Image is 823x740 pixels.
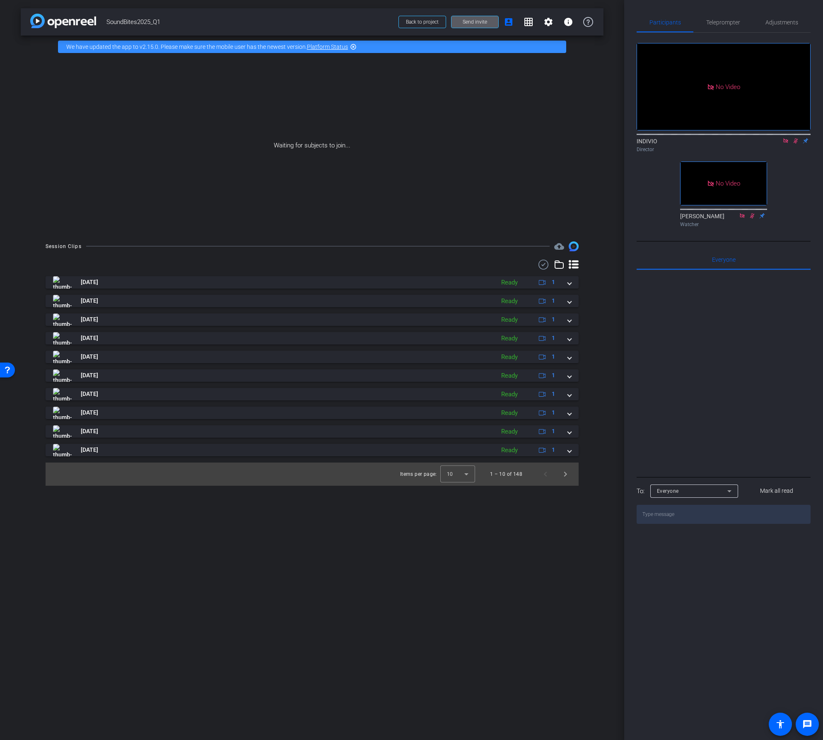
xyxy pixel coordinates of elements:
span: 1 [552,296,555,305]
span: [DATE] [81,446,98,454]
mat-expansion-panel-header: thumb-nail[DATE]Ready1 [46,332,579,345]
span: 1 [552,446,555,454]
span: Send invite [463,19,487,25]
mat-icon: message [802,719,812,729]
span: [DATE] [81,427,98,436]
div: Ready [497,446,522,455]
button: Previous page [536,464,555,484]
mat-icon: highlight_off [350,43,357,50]
span: 1 [552,334,555,342]
span: [DATE] [81,371,98,380]
span: 1 [552,408,555,417]
span: 1 [552,315,555,324]
span: [DATE] [81,278,98,287]
div: We have updated the app to v2.15.0. Please make sure the mobile user has the newest version. [58,41,566,53]
span: [DATE] [81,296,98,305]
span: Back to project [406,19,439,25]
mat-icon: cloud_upload [554,241,564,251]
div: Ready [497,334,522,343]
span: Everyone [657,488,679,494]
mat-expansion-panel-header: thumb-nail[DATE]Ready1 [46,425,579,438]
mat-expansion-panel-header: thumb-nail[DATE]Ready1 [46,407,579,419]
img: thumb-nail [53,295,72,307]
div: Ready [497,315,522,325]
mat-icon: settings [543,17,553,27]
mat-expansion-panel-header: thumb-nail[DATE]Ready1 [46,276,579,289]
div: 1 – 10 of 148 [490,470,522,478]
img: thumb-nail [53,276,72,289]
span: 1 [552,371,555,380]
mat-expansion-panel-header: thumb-nail[DATE]Ready1 [46,313,579,326]
img: thumb-nail [53,444,72,456]
span: Everyone [712,257,736,263]
span: [DATE] [81,352,98,361]
div: Ready [497,296,522,306]
div: Ready [497,408,522,418]
button: Back to project [398,16,446,28]
mat-expansion-panel-header: thumb-nail[DATE]Ready1 [46,388,579,400]
span: 1 [552,278,555,287]
span: Adjustments [765,19,798,25]
mat-icon: info [563,17,573,27]
div: Watcher [680,221,767,228]
span: SoundBites2025_Q1 [106,14,393,30]
div: Ready [497,427,522,436]
button: Send invite [451,16,499,28]
span: Teleprompter [706,19,740,25]
span: 1 [552,427,555,436]
img: Session clips [569,241,579,251]
mat-expansion-panel-header: thumb-nail[DATE]Ready1 [46,444,579,456]
mat-icon: account_box [504,17,514,27]
img: thumb-nail [53,332,72,345]
span: [DATE] [81,408,98,417]
span: No Video [716,83,740,90]
img: thumb-nail [53,407,72,419]
img: thumb-nail [53,313,72,326]
span: Participants [649,19,681,25]
span: 1 [552,352,555,361]
div: Ready [497,352,522,362]
a: Platform Status [307,43,348,50]
span: No Video [716,180,740,187]
span: [DATE] [81,334,98,342]
mat-expansion-panel-header: thumb-nail[DATE]Ready1 [46,295,579,307]
div: Ready [497,278,522,287]
div: Director [637,146,811,153]
img: thumb-nail [53,388,72,400]
div: [PERSON_NAME] [680,212,767,228]
span: 1 [552,390,555,398]
div: Ready [497,371,522,381]
img: thumb-nail [53,369,72,382]
div: INDIVIO [637,137,811,153]
img: app-logo [30,14,96,28]
mat-expansion-panel-header: thumb-nail[DATE]Ready1 [46,351,579,363]
span: [DATE] [81,390,98,398]
div: To: [637,487,644,496]
mat-icon: grid_on [524,17,533,27]
mat-icon: accessibility [775,719,785,729]
img: thumb-nail [53,425,72,438]
button: Next page [555,464,575,484]
span: Destinations for your clips [554,241,564,251]
div: Items per page: [400,470,437,478]
span: [DATE] [81,315,98,324]
div: Session Clips [46,242,82,251]
div: Waiting for subjects to join... [21,58,603,233]
div: Ready [497,390,522,399]
span: Mark all read [760,487,793,495]
img: thumb-nail [53,351,72,363]
mat-expansion-panel-header: thumb-nail[DATE]Ready1 [46,369,579,382]
button: Mark all read [743,484,811,499]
